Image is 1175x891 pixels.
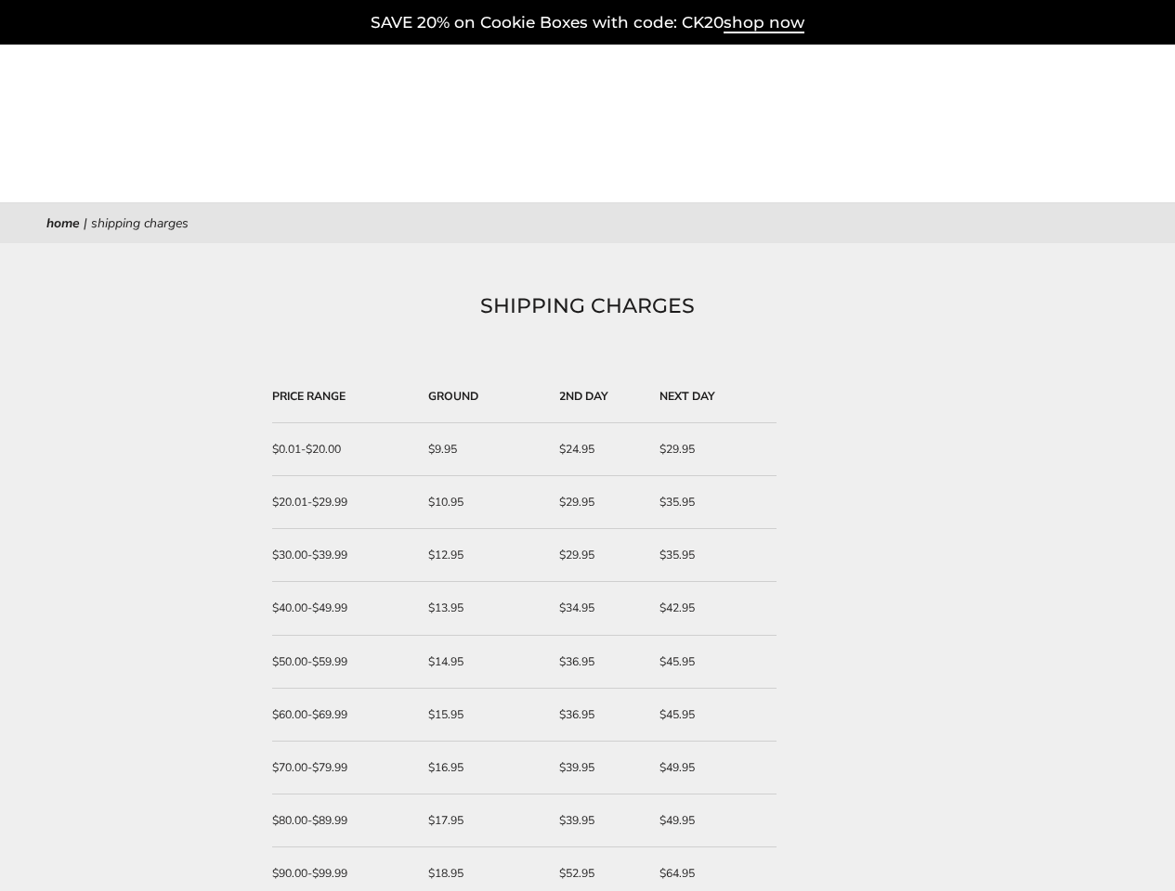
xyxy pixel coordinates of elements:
td: $35.95 [650,476,777,529]
span: $90.00-$99.99 [272,866,347,881]
td: $39.95 [550,742,649,794]
td: $12.95 [419,529,550,582]
img: Account [922,105,947,130]
td: $10.95 [419,476,550,529]
span: shop now [724,13,804,33]
td: $42.95 [650,582,777,635]
strong: PRICE RANGE [272,389,346,404]
div: $30.00-$39.99 [272,546,410,564]
td: $40.00-$49.99 [272,582,419,635]
td: $13.95 [419,582,550,635]
td: $15.95 [419,689,550,742]
nav: Main navigation [46,147,1036,175]
strong: 2ND DAY [559,389,608,404]
a: Birthday [409,144,467,161]
span: 0 [1063,107,1074,124]
td: $36.95 [550,689,649,742]
td: $49.95 [650,794,777,847]
a: (0) CART [1031,107,1129,124]
img: Bag [1031,105,1056,129]
td: $29.95 [650,423,777,476]
a: Sweet Smiles [305,144,396,161]
a: Home [46,214,80,232]
a: Thank You [480,144,550,161]
strong: GROUND [428,389,478,404]
td: $39.95 [550,794,649,847]
td: $49.95 [650,742,777,794]
td: $29.95 [550,476,649,529]
td: $24.95 [550,423,649,476]
h1: SHIPPING CHARGES [74,290,1101,323]
span: $20.01-$29.99 [272,495,347,510]
td: $34.95 [550,582,649,635]
a: Sign In [922,105,1006,130]
a: Summer [120,144,178,161]
td: $14.95 [419,636,550,689]
td: $35.95 [650,529,777,582]
strong: NEXT DAY [659,389,715,404]
a: Select Your Cookies [563,144,695,161]
td: $0.01-$20.00 [272,423,419,476]
a: Business Gifts [914,144,1008,161]
a: TRY US! [805,98,896,135]
td: $17.95 [419,794,550,847]
td: $9.95 [419,423,550,476]
img: C.KRUEGER'S [495,86,681,147]
td: $29.95 [550,529,649,582]
td: $16.95 [419,742,550,794]
a: Bestsellers [33,144,107,161]
input: Search [46,102,294,131]
td: $45.95 [650,689,777,742]
a: SAVE 20% on Cookie Boxes with code: CK20shop now [371,13,804,33]
span: SHIPPING CHARGES [91,214,189,232]
td: $45.95 [650,636,777,689]
td: $50.00-$59.99 [272,636,419,689]
a: Back to School [191,144,292,161]
img: Search [46,110,64,128]
td: $70.00-$79.99 [272,742,419,794]
td: $60.00-$69.99 [272,689,419,742]
td: $80.00-$89.99 [272,794,419,847]
td: $36.95 [550,636,649,689]
a: Just The Cookies [708,144,820,161]
a: Occasions [833,144,901,161]
a: Sale [1021,144,1049,161]
nav: breadcrumbs [46,213,1129,234]
span: | [84,214,87,232]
